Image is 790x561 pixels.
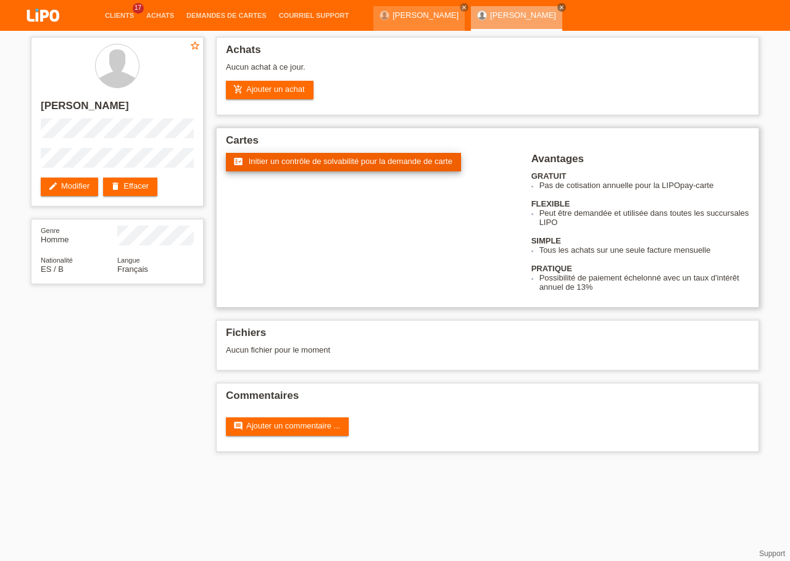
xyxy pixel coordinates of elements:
[41,100,194,118] h2: [PERSON_NAME]
[559,4,565,10] i: close
[41,264,64,274] span: Espagne / B / 24.05.2022
[117,264,148,274] span: Français
[249,157,452,166] span: Initier un contrôle de solvabilité pour la demande de carte
[41,226,117,244] div: Homme
[233,421,243,431] i: comment
[531,236,561,245] b: SIMPLE
[189,40,201,53] a: star_border
[531,153,749,171] h2: Avantages
[539,245,749,255] li: Tous les achats sur une seule facture mensuelle
[99,12,140,19] a: Clients
[557,3,566,12] a: close
[226,44,749,62] h2: Achats
[133,3,144,14] span: 17
[226,153,461,171] a: fact_check Initier un contrôle de solvabilité pour la demande de carte
[531,264,572,273] b: PRATIQUE
[233,157,243,166] i: fact_check
[759,549,785,558] a: Support
[461,4,467,10] i: close
[117,256,140,264] span: Langue
[12,25,74,35] a: LIPO pay
[110,181,120,191] i: delete
[539,273,749,292] li: Possibilité de paiement échelonné avec un taux d'intérêt annuel de 13%
[233,84,243,94] i: add_shopping_cart
[531,199,570,208] b: FLEXIBLE
[226,345,603,354] div: Aucun fichier pour le moment
[226,81,314,99] a: add_shopping_cartAjouter un achat
[226,417,349,436] a: commentAjouter un commentaire ...
[103,178,157,196] a: deleteEffacer
[539,181,749,190] li: Pas de cotisation annuelle pour la LIPOpay-carte
[226,62,749,81] div: Aucun achat à ce jour.
[393,10,459,20] a: [PERSON_NAME]
[41,256,73,264] span: Nationalité
[460,3,468,12] a: close
[41,227,60,234] span: Genre
[48,181,58,191] i: edit
[140,12,180,19] a: Achats
[226,134,749,153] h2: Cartes
[490,10,556,20] a: [PERSON_NAME]
[531,171,567,181] b: GRATUIT
[226,327,749,345] h2: Fichiers
[180,12,273,19] a: Demandes de cartes
[189,40,201,51] i: star_border
[273,12,355,19] a: Courriel Support
[226,390,749,408] h2: Commentaires
[539,208,749,227] li: Peut être demandée et utilisée dans toutes les succursales LIPO
[41,178,98,196] a: editModifier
